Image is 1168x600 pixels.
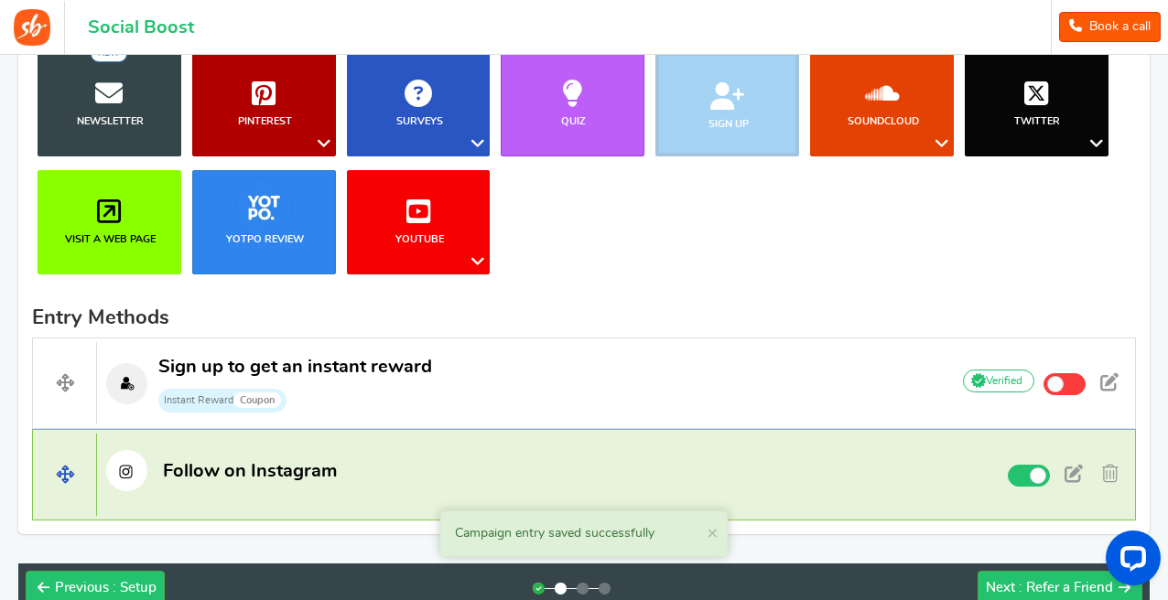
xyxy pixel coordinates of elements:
[707,523,719,542] span: ×
[1091,523,1168,600] iframe: LiveChat chat widget
[238,116,292,126] b: Pinterest
[158,389,287,412] small: Instant Reward
[1059,12,1161,42] a: Book a call
[810,52,954,156] a: SoundCloud
[347,170,491,274] a: YouTube
[963,370,1034,392] span: Verified
[347,52,491,156] a: Surveys
[65,234,156,244] b: Visit a web page
[14,9,50,46] img: Social Boost
[113,581,157,595] span: : Setup
[192,52,336,156] a: Pinterest
[55,581,109,595] span: Previous
[88,17,194,37] h1: Social Boost
[192,170,336,274] a: Yotpo Review
[561,116,586,126] b: Quiz
[32,306,1136,328] h2: Entry Methods
[38,170,181,274] a: Visit a web page
[440,510,729,558] div: Campaign entry saved successfully
[986,581,1015,595] span: Next
[1014,116,1060,126] b: Twitter
[233,392,281,408] span: Coupon
[965,52,1109,156] a: Twitter
[158,386,432,413] span: Reward coupon to participants who complete this action
[234,178,293,237] img: icon-Yotpo1.webp
[396,116,443,126] b: Surveys
[158,358,432,376] span: Sign up to get an instant reward
[1019,581,1113,595] span: : Refer a Friend
[501,52,644,156] a: Quiz
[226,234,304,244] b: Yotpo Review
[395,234,444,244] b: YouTube
[163,462,337,480] span: Follow on Instagram
[77,116,144,126] b: Newsletter
[848,116,919,126] b: SoundCloud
